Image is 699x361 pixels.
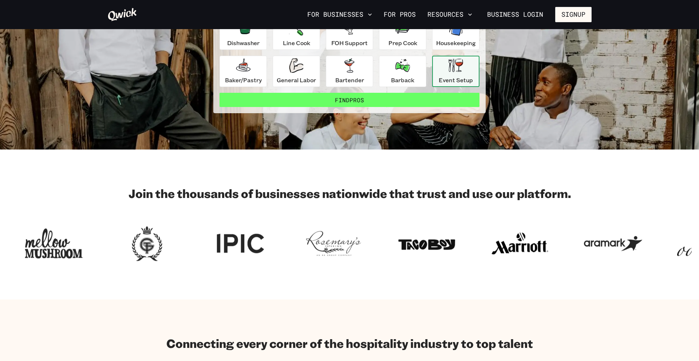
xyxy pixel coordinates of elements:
[335,76,364,84] p: Bartender
[432,56,479,87] button: Event Setup
[283,39,310,47] p: Line Cook
[227,39,260,47] p: Dishwasher
[211,224,269,263] img: Logo for IPIC
[379,19,426,50] button: Prep Cook
[331,39,368,47] p: FOH Support
[277,76,316,84] p: General Labor
[584,224,642,263] img: Logo for Aramark
[491,224,549,263] img: Logo for Marriott
[326,19,373,50] button: FOH Support
[220,19,267,50] button: Dishwasher
[220,56,267,87] button: Baker/Pastry
[273,56,320,87] button: General Labor
[398,224,456,263] img: Logo for Taco Boy
[326,56,373,87] button: Bartender
[220,93,479,107] button: FindPros
[107,186,592,201] h2: Join the thousands of businesses nationwide that trust and use our platform.
[225,76,262,84] p: Baker/Pastry
[381,8,419,21] a: For Pros
[388,39,417,47] p: Prep Cook
[439,76,473,84] p: Event Setup
[424,8,475,21] button: Resources
[166,336,533,350] h2: Connecting every corner of the hospitality industry to top talent
[391,76,414,84] p: Barback
[432,19,479,50] button: Housekeeping
[118,224,176,263] img: Logo for Georgian Terrace
[273,19,320,50] button: Line Cook
[436,39,476,47] p: Housekeeping
[25,224,83,263] img: Logo for Mellow Mushroom
[379,56,426,87] button: Barback
[304,224,363,263] img: Logo for Rosemary's Catering
[304,8,375,21] button: For Businesses
[555,7,592,22] button: Signup
[481,7,549,22] a: Business Login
